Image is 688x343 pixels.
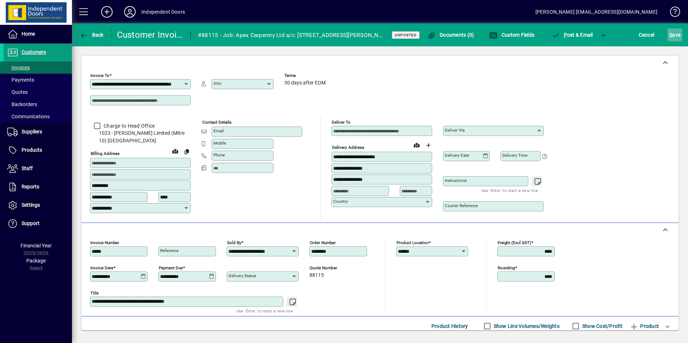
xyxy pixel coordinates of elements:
a: View on map [169,145,181,157]
a: Backorders [4,98,72,110]
a: Invoices [4,61,72,74]
label: Show Line Volumes/Weights [492,323,560,330]
app-page-header-button: Back [72,28,112,41]
span: Financial Year [21,243,52,248]
span: Communications [7,114,50,119]
span: Staff [22,165,33,171]
span: ost & Email [551,32,593,38]
button: Save [667,28,682,41]
mat-label: Email [213,128,224,133]
button: Post & Email [548,28,597,41]
span: Product History [431,320,468,332]
button: Product [626,320,662,333]
mat-label: Mobile [213,141,226,146]
a: Reports [4,178,72,196]
button: Custom Fields [487,28,536,41]
a: Knowledge Base [665,1,679,25]
span: S [669,32,672,38]
mat-label: Deliver via [445,128,465,133]
div: Independent Doors [141,6,185,18]
span: Backorders [7,101,37,107]
span: Terms [284,73,327,78]
mat-label: Rounding [498,265,515,270]
span: Custom Fields [489,32,534,38]
mat-label: Invoice date [90,265,113,270]
span: Reports [22,184,39,189]
span: Home [22,31,35,37]
button: Copy to Delivery address [181,146,193,157]
mat-label: Delivery time [502,153,528,158]
span: Quotes [7,89,28,95]
span: Support [22,220,40,226]
span: ave [669,29,680,41]
a: Staff [4,160,72,178]
button: Product History [429,320,471,333]
mat-label: Delivery status [228,273,256,278]
mat-label: Phone [213,152,225,157]
mat-label: Courier Reference [445,203,478,208]
a: Products [4,141,72,159]
mat-label: Payment due [159,265,183,270]
div: #88115 - Job: Apex Carpentry Ltd a/c: [STREET_ADDRESS][PERSON_NAME] [198,29,383,41]
mat-label: Order number [310,240,336,245]
span: Product [630,320,659,332]
a: Suppliers [4,123,72,141]
a: Support [4,215,72,233]
label: Show Cost/Profit [581,323,623,330]
button: Back [78,28,105,41]
mat-label: Invoice number [90,240,119,245]
span: Suppliers [22,129,42,134]
mat-label: Title [90,290,99,295]
span: Settings [22,202,40,208]
mat-label: Attn [213,81,221,86]
mat-label: Invoice To [90,73,109,78]
a: View on map [411,139,422,151]
button: Profile [118,5,141,18]
mat-hint: Use 'Enter' to start a new line [236,307,293,315]
span: 1023 - [PERSON_NAME] Limited (Mitre 10) [GEOGRAPHIC_DATA] [90,129,191,145]
a: Payments [4,74,72,86]
mat-label: Deliver To [332,120,350,125]
span: Quote number [309,266,353,270]
a: Communications [4,110,72,123]
span: Package [26,258,46,264]
span: Documents (0) [427,32,474,38]
a: Quotes [4,86,72,98]
span: Payments [7,77,34,83]
span: Invoices [7,65,30,70]
mat-label: Instructions [445,178,467,183]
span: 30 days after EOM [284,80,326,86]
span: P [564,32,567,38]
mat-label: Product location [397,240,429,245]
mat-label: Country [333,199,348,204]
a: Settings [4,196,72,214]
button: Add [95,5,118,18]
a: Home [4,25,72,43]
div: [PERSON_NAME] [EMAIL_ADDRESS][DOMAIN_NAME] [535,6,657,18]
span: 88115 [309,273,324,278]
label: Charge to Head Office [102,122,155,129]
button: Choose address [422,140,434,151]
mat-label: Sold by [227,240,241,245]
mat-label: Reference [160,248,178,253]
div: Customer Invoice [117,29,183,41]
span: Unposted [395,33,417,37]
span: Customers [22,49,46,55]
span: Cancel [639,29,655,41]
button: Cancel [637,28,656,41]
span: Back [80,32,104,38]
button: Documents (0) [426,28,476,41]
span: Products [22,147,42,153]
mat-label: Freight (excl GST) [498,240,531,245]
mat-label: Delivery date [445,153,469,158]
mat-hint: Use 'Enter' to start a new line [481,186,538,195]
